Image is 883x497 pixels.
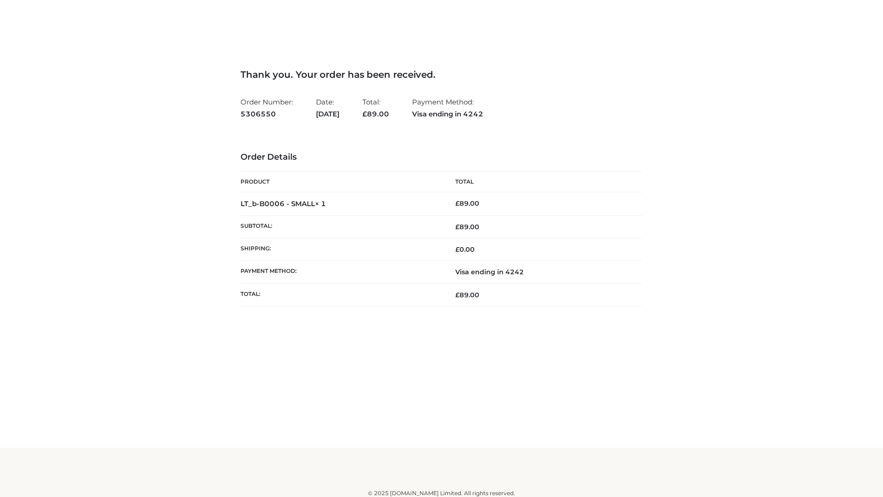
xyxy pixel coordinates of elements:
th: Total [441,172,642,192]
h3: Thank you. Your order has been received. [241,69,642,80]
li: Order Number: [241,94,293,122]
span: 89.00 [455,223,479,231]
bdi: 0.00 [455,245,475,254]
li: Total: [362,94,389,122]
strong: 5306550 [241,108,293,120]
bdi: 89.00 [455,199,479,208]
span: £ [455,245,459,254]
span: £ [455,223,459,231]
span: 89.00 [455,291,479,299]
span: £ [362,110,367,118]
li: Date: [316,94,339,122]
td: Visa ending in 4242 [441,261,642,283]
th: Product [241,172,441,192]
strong: × 1 [315,199,326,208]
h3: Order Details [241,152,642,162]
span: £ [455,199,459,208]
strong: [DATE] [316,108,339,120]
strong: Visa ending in 4242 [412,108,483,120]
strong: LT_b-B0006 - SMALL [241,199,326,208]
li: Payment Method: [412,94,483,122]
th: Total: [241,283,441,306]
span: 89.00 [362,110,389,118]
th: Subtotal: [241,215,441,238]
th: Payment method: [241,261,441,283]
th: Shipping: [241,238,441,261]
span: £ [455,291,459,299]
